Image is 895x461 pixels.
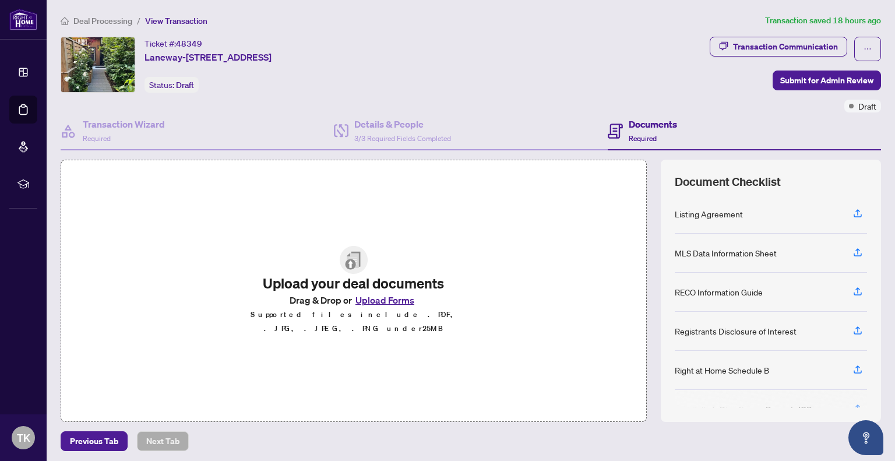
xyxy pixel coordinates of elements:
button: Submit for Admin Review [773,71,881,90]
article: Transaction saved 18 hours ago [765,14,881,27]
div: Status: [145,77,199,93]
span: ellipsis [864,45,872,53]
span: Required [83,134,111,143]
li: / [137,14,140,27]
span: Draft [176,80,194,90]
span: Document Checklist [675,174,781,190]
span: Required [629,134,657,143]
img: File Upload [340,246,368,274]
div: Transaction Communication [733,37,838,56]
p: Supported files include .PDF, .JPG, .JPEG, .PNG under 25 MB [231,308,477,336]
button: Next Tab [137,431,189,451]
button: Upload Forms [352,293,418,308]
span: View Transaction [145,16,207,26]
div: Registrants Disclosure of Interest [675,325,797,337]
span: Drag & Drop or [290,293,418,308]
span: TK [17,430,30,446]
div: MLS Data Information Sheet [675,247,777,259]
span: File UploadUpload your deal documentsDrag & Drop orUpload FormsSupported files include .PDF, .JPG... [221,237,486,345]
span: 3/3 Required Fields Completed [354,134,451,143]
button: Open asap [848,420,883,455]
h4: Transaction Wizard [83,117,165,131]
button: Previous Tab [61,431,128,451]
span: Deal Processing [73,16,132,26]
span: Draft [858,100,876,112]
img: IMG-E12312145_1.jpg [61,37,135,92]
button: Transaction Communication [710,37,847,57]
div: Listing Agreement [675,207,743,220]
div: RECO Information Guide [675,286,763,298]
span: Submit for Admin Review [780,71,873,90]
span: 48349 [176,38,202,49]
img: logo [9,9,37,30]
h4: Details & People [354,117,451,131]
div: Right at Home Schedule B [675,364,769,376]
h2: Upload your deal documents [231,274,477,293]
div: Ticket #: [145,37,202,50]
span: home [61,17,69,25]
span: Laneway-[STREET_ADDRESS] [145,50,272,64]
span: Previous Tab [70,432,118,451]
h4: Documents [629,117,677,131]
